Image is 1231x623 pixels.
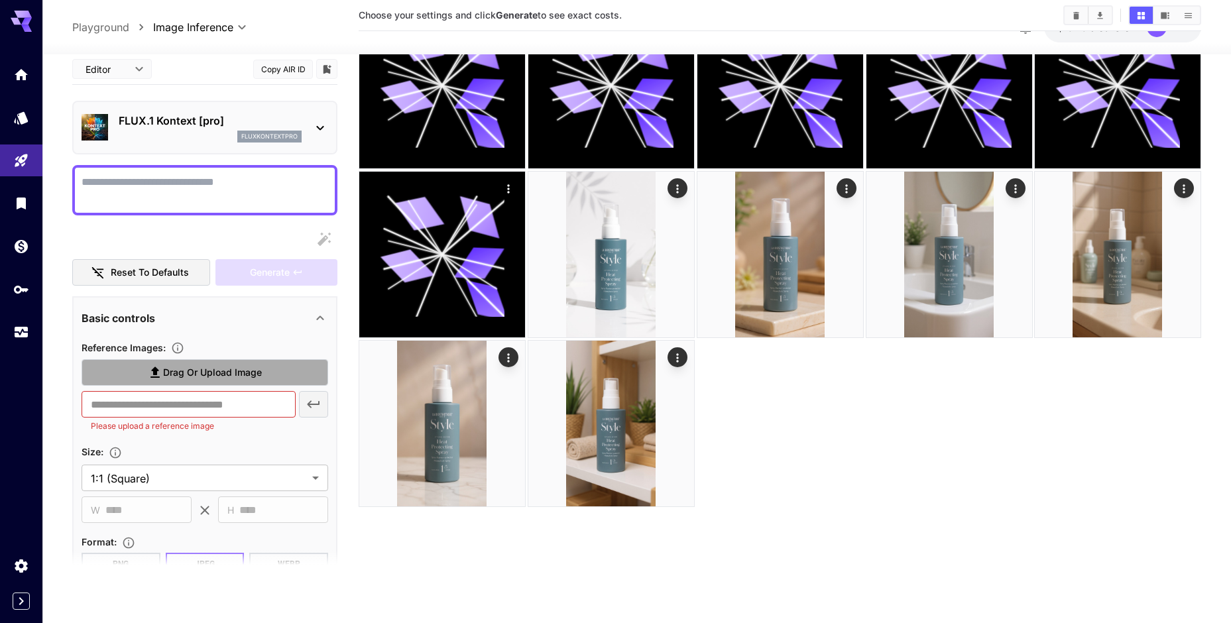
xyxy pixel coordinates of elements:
img: 9k= [866,172,1032,337]
button: Adjust the dimensions of the generated image by specifying its width and height in pixels, or sel... [103,446,127,459]
span: credits left [1090,22,1136,33]
span: Choose your settings and click to see exact costs. [359,9,622,21]
button: Expand sidebar [13,593,30,610]
img: Z [528,172,694,337]
div: Actions [498,178,518,198]
div: Actions [1005,178,1025,198]
p: Basic controls [82,310,155,326]
b: Generate [496,9,538,21]
span: H [227,502,234,518]
div: FLUX.1 Kontext [pro]fluxkontextpro [82,107,328,148]
img: Z [1035,172,1201,337]
div: Actions [667,178,687,198]
button: Add to library [321,61,333,77]
span: 1:1 (Square) [91,471,307,486]
button: Reset to defaults [72,259,210,286]
img: Z [359,341,525,506]
div: Actions [1174,178,1194,198]
div: Basic controls [82,302,328,334]
div: Usage [13,324,29,341]
div: Clear ImagesDownload All [1063,5,1113,25]
span: Editor [86,62,127,76]
div: Settings [13,557,29,574]
p: FLUX.1 Kontext [pro] [119,113,302,129]
button: Choose the file format for the output image. [117,536,141,549]
div: Actions [836,178,856,198]
button: Show images in video view [1153,7,1177,24]
label: Drag or upload image [82,359,328,386]
div: API Keys [13,281,29,298]
button: Clear Images [1065,7,1088,24]
iframe: Chat Widget [1165,559,1231,623]
div: Models [13,109,29,126]
img: Z [697,172,863,337]
div: Show images in grid viewShow images in video viewShow images in list view [1128,5,1201,25]
div: Library [13,195,29,211]
a: Playground [72,19,129,35]
button: Download All [1088,7,1112,24]
button: Copy AIR ID [253,60,313,79]
button: Upload a reference image to guide the result. This is needed for Image-to-Image or Inpainting. Su... [166,341,190,355]
div: Home [13,66,29,83]
img: Z [528,341,694,506]
div: Wallet [13,238,29,255]
nav: breadcrumb [72,19,153,35]
div: Actions [498,347,518,367]
span: Format : [82,536,117,547]
span: Image Inference [153,19,233,35]
span: Drag or upload image [163,365,262,381]
span: $15.75 [1057,22,1090,33]
div: Виджет чата [1165,559,1231,623]
span: Reference Images : [82,342,166,353]
button: Show images in list view [1177,7,1200,24]
div: Actions [667,347,687,367]
p: fluxkontextpro [241,132,298,141]
button: Show images in grid view [1130,7,1153,24]
p: Please upload a reference image [91,420,286,433]
div: Playground [13,152,29,169]
span: Size : [82,446,103,457]
span: W [91,502,100,518]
